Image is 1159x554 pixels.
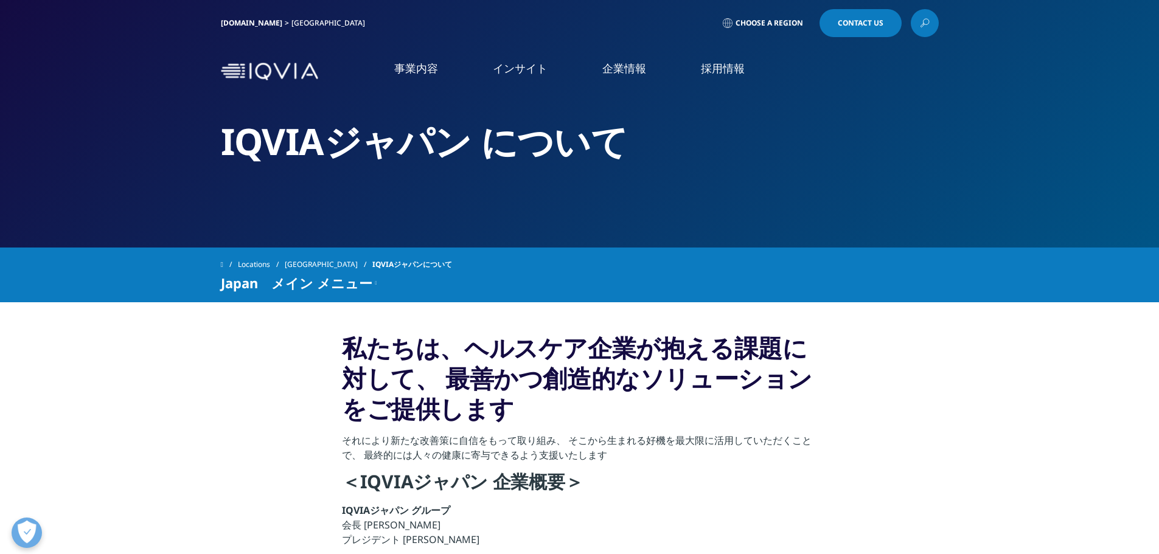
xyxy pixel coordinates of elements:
[221,275,372,290] span: Japan メイン メニュー
[238,254,285,275] a: Locations
[372,254,452,275] span: IQVIAジャパンについて
[221,18,282,28] a: [DOMAIN_NAME]
[820,9,902,37] a: Contact Us
[342,504,450,517] strong: IQVIAジャパン グループ
[394,61,438,76] a: 事業内容
[493,61,548,76] a: インサイト
[323,43,939,100] nav: Primary
[291,18,370,28] div: [GEOGRAPHIC_DATA]
[285,254,372,275] a: [GEOGRAPHIC_DATA]
[221,119,939,164] h2: IQVIAジャパン について
[342,333,817,433] h3: 私たちは、ヘルスケア企業が抱える課題に対して、 最善かつ創造的なソリューションをご提供します
[342,433,817,469] p: それにより新たな改善策に自信をもって取り組み、 そこから生まれる好機を最大限に活用していただくことで、 最終的には人々の健康に寄与できるよう支援いたします
[736,18,803,28] span: Choose a Region
[342,503,817,554] p: 会長 [PERSON_NAME] プレジデント [PERSON_NAME]
[602,61,646,76] a: 企業情報
[12,518,42,548] button: Open Preferences
[701,61,745,76] a: 採用情報
[342,469,817,503] h4: ＜IQVIAジャパン 企業概要＞
[838,19,883,27] span: Contact Us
